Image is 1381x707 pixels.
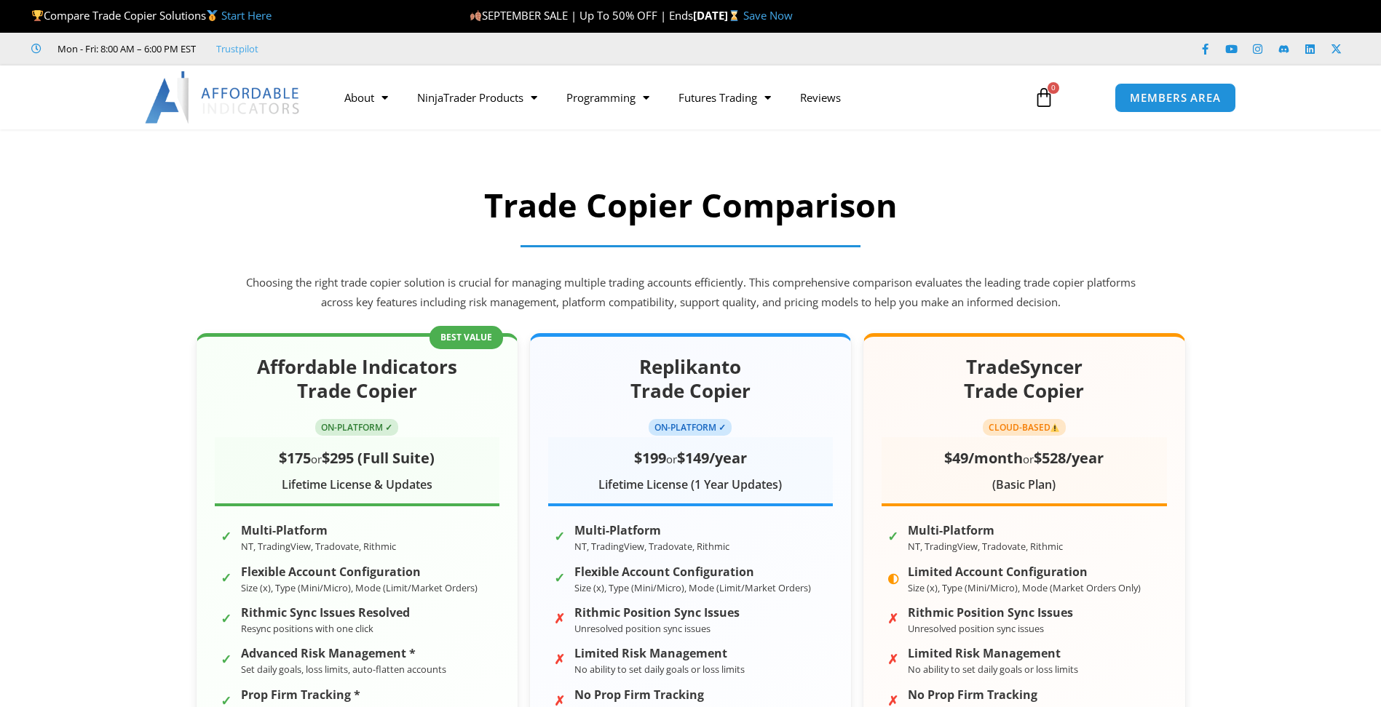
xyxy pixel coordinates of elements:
[786,81,855,114] a: Reviews
[908,606,1073,620] strong: Rithmic Position Sync Issues
[216,40,258,57] a: Trustpilot
[221,524,234,538] span: ✓
[1048,82,1059,94] span: 0
[574,606,740,620] strong: Rithmic Position Sync Issues
[908,524,1063,538] strong: Multi-Platform
[241,647,446,660] strong: Advanced Risk Management *
[944,448,1023,468] span: $49/month
[1034,448,1104,468] span: $528/year
[315,419,398,436] span: ON-PLATFORM ✓
[31,8,272,23] span: Compare Trade Copier Solutions
[548,444,833,471] div: or
[330,81,403,114] a: About
[241,540,396,553] small: NT, TradingView, Tradovate, Rithmic
[241,688,416,702] strong: Prop Firm Tracking *
[729,10,740,21] img: ⌛
[243,273,1139,313] p: Choosing the right trade copier solution is crucial for managing multiple trading accounts effici...
[574,688,764,702] strong: No Prop Firm Tracking
[554,647,567,660] span: ✗
[554,524,567,538] span: ✓
[574,581,811,594] small: Size (x), Type (Mini/Micro), Mode (Limit/Market Orders)
[207,10,218,21] img: 🥇
[470,8,693,23] span: SEPTEMBER SALE | Up To 50% OFF | Ends
[983,419,1067,436] span: CLOUD-BASED
[279,448,311,468] span: $175
[548,474,833,496] div: Lifetime License (1 Year Updates)
[221,689,234,702] span: ✓
[908,647,1078,660] strong: Limited Risk Management
[887,689,901,702] span: ✗
[552,81,664,114] a: Programming
[574,540,729,553] small: NT, TradingView, Tradovate, Rithmic
[215,444,499,471] div: or
[574,647,745,660] strong: Limited Risk Management
[574,524,729,538] strong: Multi-Platform
[322,448,435,468] span: $295 (Full Suite)
[1050,423,1059,432] img: ⚠
[693,8,743,23] strong: [DATE]
[215,355,499,404] h2: Affordable Indicators Trade Copier
[1012,76,1076,119] a: 0
[887,524,901,538] span: ✓
[634,448,666,468] span: $199
[743,8,793,23] a: Save Now
[574,622,711,635] small: Unresolved position sync issues
[221,566,234,579] span: ✓
[908,581,1141,594] small: Size (x), Type (Mini/Micro), Mode (Market Orders Only)
[574,565,811,579] strong: Flexible Account Configuration
[145,71,301,124] img: LogoAI | Affordable Indicators – NinjaTrader
[677,448,747,468] span: $149/year
[221,607,234,620] span: ✓
[882,474,1166,496] div: (Basic Plan)
[32,10,43,21] img: 🏆
[908,565,1141,579] strong: Limited Account Configuration
[330,81,1017,114] nav: Menu
[215,474,499,496] div: Lifetime License & Updates
[664,81,786,114] a: Futures Trading
[887,607,901,620] span: ✗
[554,689,567,702] span: ✗
[554,566,567,579] span: ✓
[221,647,234,660] span: ✓
[574,663,745,676] small: No ability to set daily goals or loss limits
[54,40,196,57] span: Mon - Fri: 8:00 AM – 6:00 PM EST
[908,540,1063,553] small: NT, TradingView, Tradovate, Rithmic
[241,622,373,635] small: Resync positions with one click
[548,355,833,404] h2: Replikanto Trade Copier
[221,8,272,23] a: Start Here
[1130,92,1221,103] span: MEMBERS AREA
[882,444,1166,471] div: or
[908,622,1044,635] small: Unresolved position sync issues
[403,81,552,114] a: NinjaTrader Products
[243,184,1139,227] h2: Trade Copier Comparison
[649,419,732,436] span: ON-PLATFORM ✓
[908,688,1098,702] strong: No Prop Firm Tracking
[241,565,478,579] strong: Flexible Account Configuration
[241,581,478,594] small: Size (x), Type (Mini/Micro), Mode (Limit/Market Orders)
[554,607,567,620] span: ✗
[1115,83,1236,113] a: MEMBERS AREA
[241,663,446,676] small: Set daily goals, loss limits, auto-flatten accounts
[241,524,396,538] strong: Multi-Platform
[887,566,901,579] span: ◐
[887,647,901,660] span: ✗
[470,10,481,21] img: 🍂
[241,606,410,620] strong: Rithmic Sync Issues Resolved
[882,355,1166,404] h2: TradeSyncer Trade Copier
[908,663,1078,676] small: No ability to set daily goals or loss limits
